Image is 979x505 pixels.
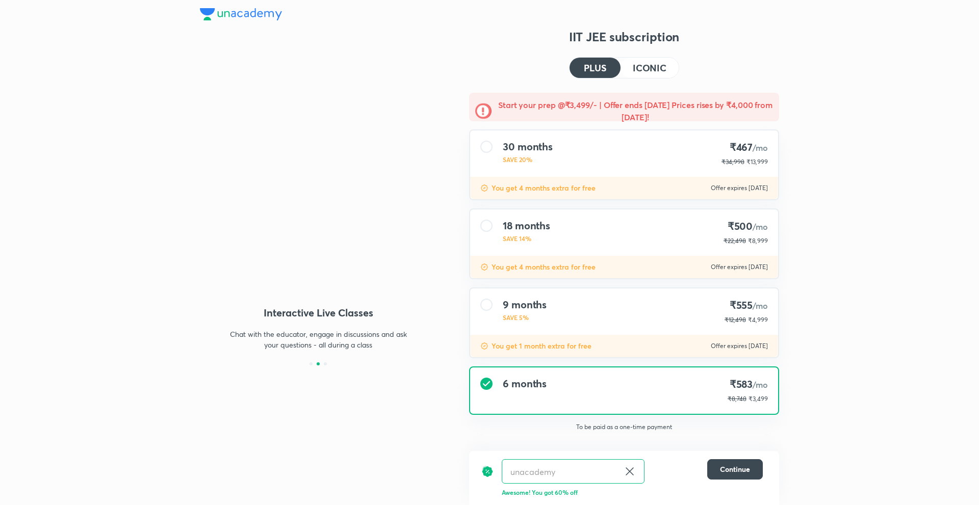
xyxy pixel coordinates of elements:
img: Company Logo [200,8,282,20]
span: /mo [753,379,768,390]
h4: ₹583 [728,378,768,391]
h4: Interactive Live Classes [200,305,436,321]
p: Offer expires [DATE] [711,342,768,350]
h4: 18 months [503,220,550,232]
h4: ICONIC [633,63,666,72]
p: SAVE 14% [503,234,550,243]
button: ICONIC [621,58,679,78]
span: ₹4,999 [748,316,768,324]
h4: ₹467 [722,141,768,154]
p: ₹12,498 [725,315,746,325]
span: /mo [753,300,768,311]
span: Continue [720,464,750,474]
p: Offer expires [DATE] [711,263,768,271]
span: /mo [753,142,768,153]
h4: 6 months [503,378,547,390]
h4: ₹555 [725,299,768,312]
h3: IIT JEE subscription [469,29,779,45]
p: Awesome! You got 60% off [502,488,763,497]
h5: Start your prep @₹3,499/- | Offer ends [DATE] Prices rises by ₹4,000 from [DATE]! [498,99,773,123]
p: ₹8,748 [728,394,746,404]
p: You get 4 months extra for free [492,183,596,193]
h4: 9 months [503,299,547,311]
p: You get 1 month extra for free [492,341,591,351]
img: discount [480,263,488,271]
img: discount [480,342,488,350]
span: ₹3,499 [749,395,768,403]
p: Chat with the educator, engage in discussions and ask your questions - all during a class [229,329,407,350]
button: Continue [707,459,763,480]
h4: ₹500 [724,220,768,233]
p: SAVE 5% [503,313,547,322]
p: ₹34,998 [722,157,744,167]
h4: PLUS [584,63,606,72]
span: /mo [753,221,768,232]
input: Have a referral code? [502,460,620,484]
span: ₹8,999 [748,237,768,245]
img: - [475,103,492,119]
img: discount [481,459,494,484]
h4: 30 months [503,141,553,153]
p: SAVE 20% [503,155,553,164]
p: You get 4 months extra for free [492,262,596,272]
span: ₹13,999 [746,158,768,166]
p: ₹22,498 [724,236,746,246]
img: discount [480,184,488,192]
p: Offer expires [DATE] [711,184,768,192]
p: To be paid as a one-time payment [461,423,787,431]
button: PLUS [570,58,621,78]
img: yH5BAEAAAAALAAAAAABAAEAAAIBRAA7 [200,102,436,279]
